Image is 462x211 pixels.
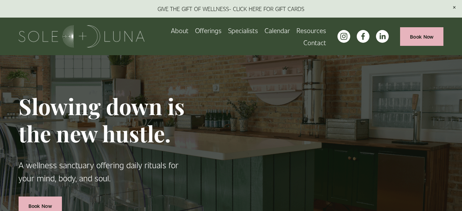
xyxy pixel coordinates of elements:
a: facebook-unauth [357,30,369,43]
a: folder dropdown [195,24,222,37]
a: folder dropdown [297,24,326,37]
img: Sole + Luna [19,25,145,48]
span: Resources [297,25,326,36]
a: LinkedIn [376,30,389,43]
a: instagram-unauth [337,30,350,43]
h1: Slowing down is the new hustle. [19,92,194,147]
a: Book Now [400,27,443,46]
a: Contact [303,37,326,49]
a: Specialists [228,24,258,37]
a: Calendar [265,24,290,37]
span: Offerings [195,25,222,36]
p: A wellness sanctuary offering daily rituals for your mind, body, and soul. [19,158,194,185]
a: About [171,24,189,37]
